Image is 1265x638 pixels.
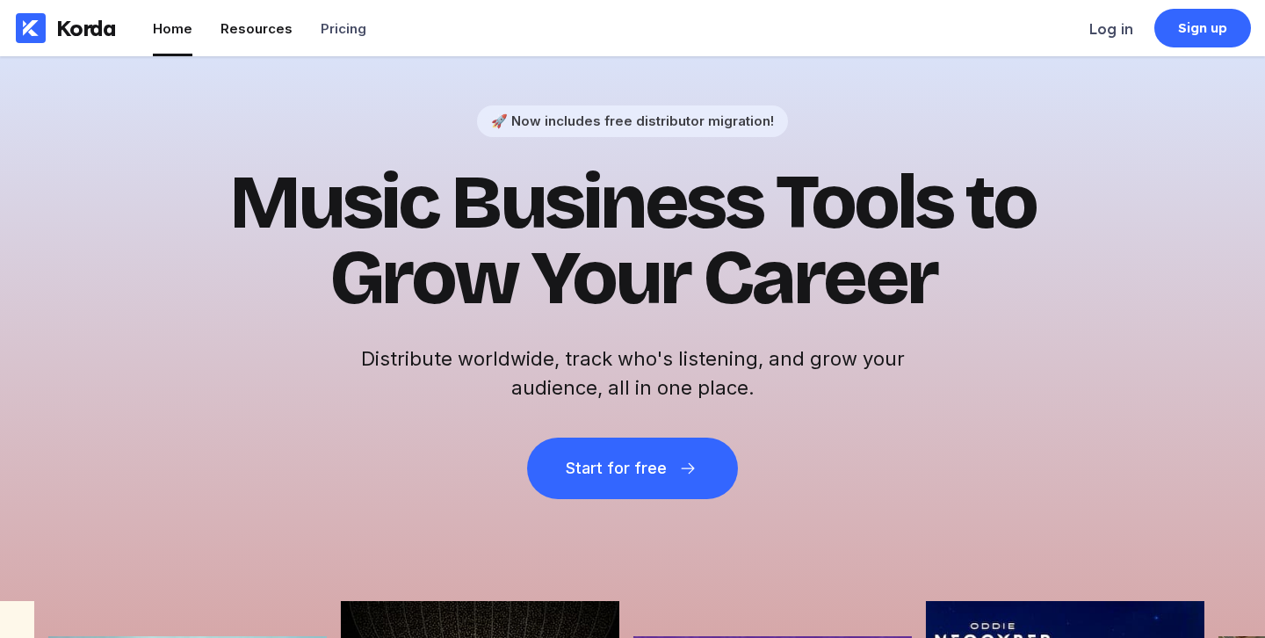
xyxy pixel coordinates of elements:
[527,438,738,499] button: Start for free
[56,15,116,41] div: Korda
[491,112,774,129] div: 🚀 Now includes free distributor migration!
[153,20,192,37] div: Home
[351,344,914,402] h2: Distribute worldwide, track who's listening, and grow your audience, all in one place.
[1154,9,1251,47] a: Sign up
[220,20,293,37] div: Resources
[202,165,1063,316] h1: Music Business Tools to Grow Your Career
[321,20,366,37] div: Pricing
[1089,20,1133,38] div: Log in
[566,460,666,477] div: Start for free
[1178,19,1228,37] div: Sign up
